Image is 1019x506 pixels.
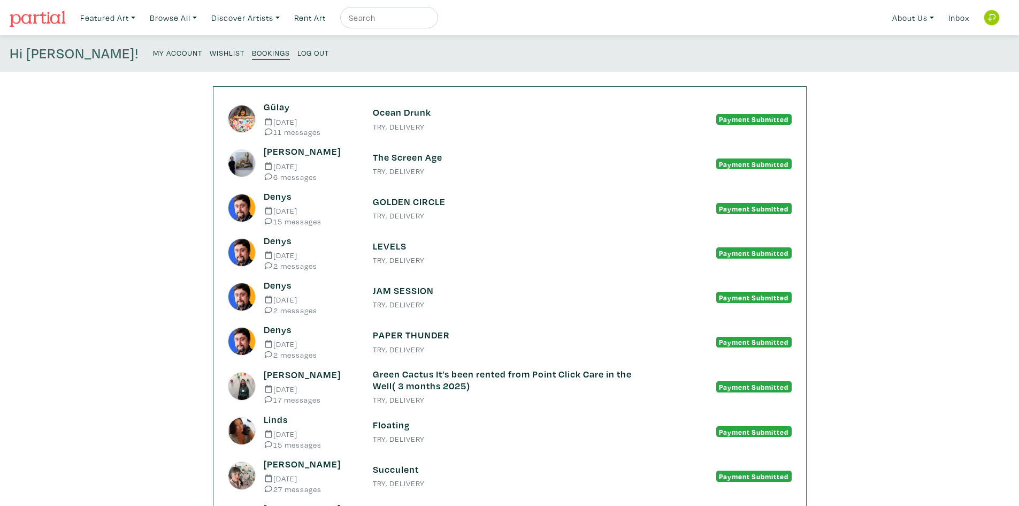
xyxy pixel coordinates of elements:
h6: JAM SESSION [373,285,647,297]
small: [DATE] [264,251,356,259]
a: My Account [153,45,202,59]
small: TRY, DELIVERY [373,256,647,264]
a: About Us [887,7,939,29]
span: Payment Submitted [716,471,792,481]
img: phpThumb.php [228,283,256,311]
small: 2 messages [264,351,356,359]
h6: Denys [264,280,356,291]
small: Wishlist [210,48,244,58]
span: Payment Submitted [716,158,792,169]
a: Denys [DATE] 2 messages JAM SESSION TRY, DELIVERY Payment Submitted [228,280,792,314]
small: 27 messages [264,485,356,493]
a: Featured Art [75,7,140,29]
span: Payment Submitted [716,381,792,392]
h6: [PERSON_NAME] [264,369,356,381]
small: [DATE] [264,118,356,126]
small: 11 messages [264,128,356,136]
h6: Denys [264,324,356,336]
a: Rent Art [289,7,331,29]
h6: Floating [373,419,647,431]
span: Payment Submitted [716,337,792,348]
small: [DATE] [264,430,356,438]
small: TRY, DELIVERY [373,480,647,487]
a: Linds [DATE] 15 messages Floating TRY, DELIVERY Payment Submitted [228,414,792,449]
img: phpThumb.php [984,10,1000,26]
a: Denys [DATE] 2 messages PAPER THUNDER TRY, DELIVERY Payment Submitted [228,324,792,359]
a: Discover Artists [206,7,285,29]
small: Bookings [252,48,290,58]
a: Denys [DATE] 15 messages GOLDEN CIRCLE TRY, DELIVERY Payment Submitted [228,191,792,225]
small: [DATE] [264,340,356,348]
small: 2 messages [264,262,356,270]
h6: Ocean Drunk [373,107,647,118]
a: [PERSON_NAME] [DATE] 6 messages The Screen Age TRY, DELIVERY Payment Submitted [228,146,792,180]
small: TRY, DELIVERY [373,168,647,175]
img: phpThumb.php [228,238,256,267]
img: phpThumb.php [228,372,256,401]
span: Payment Submitted [716,426,792,437]
small: TRY, DELIVERY [373,301,647,308]
a: [PERSON_NAME] [DATE] 27 messages Succulent TRY, DELIVERY Payment Submitted [228,458,792,493]
small: 15 messages [264,441,356,449]
small: Log Out [297,48,329,58]
h6: Green Cactus It’s been rented from Point Click Care in the Well( 3 months 2025) [373,368,647,391]
a: Gülay [DATE] 11 messages Ocean Drunk TRY, DELIVERY Payment Submitted [228,101,792,136]
small: [DATE] [264,474,356,482]
h6: The Screen Age [373,152,647,163]
a: [PERSON_NAME] [DATE] 17 messages Green Cactus It’s been rented from Point Click Care in the Well(... [228,368,792,404]
img: phpThumb.php [228,194,256,222]
small: TRY, DELIVERY [373,212,647,220]
h6: Linds [264,414,356,426]
small: TRY, DELIVERY [373,435,647,443]
span: Payment Submitted [716,114,792,125]
span: Payment Submitted [716,203,792,214]
h6: [PERSON_NAME] [264,458,356,470]
img: phpThumb.php [228,417,256,445]
small: [DATE] [264,385,356,393]
img: phpThumb.php [228,327,256,356]
span: Payment Submitted [716,247,792,258]
small: [DATE] [264,207,356,215]
small: [DATE] [264,162,356,170]
h4: Hi [PERSON_NAME]! [10,45,139,62]
small: [DATE] [264,296,356,304]
a: Wishlist [210,45,244,59]
h6: Succulent [373,464,647,475]
h6: Gülay [264,101,356,113]
small: 6 messages [264,173,356,181]
a: Bookings [252,45,290,60]
h6: Denys [264,235,356,247]
a: Browse All [145,7,202,29]
small: TRY, DELIVERY [373,123,647,131]
h6: GOLDEN CIRCLE [373,196,647,208]
small: 17 messages [264,396,356,404]
small: TRY, DELIVERY [373,346,647,353]
small: 2 messages [264,306,356,314]
small: TRY, DELIVERY [373,396,647,404]
img: phpThumb.php [228,149,256,178]
input: Search [348,11,428,25]
h6: PAPER THUNDER [373,329,647,341]
a: Denys [DATE] 2 messages LEVELS TRY, DELIVERY Payment Submitted [228,235,792,270]
a: Inbox [944,7,974,29]
h6: Denys [264,191,356,202]
a: Log Out [297,45,329,59]
h6: [PERSON_NAME] [264,146,356,157]
small: My Account [153,48,202,58]
span: Payment Submitted [716,292,792,303]
img: phpThumb.php [228,105,256,133]
img: phpThumb.php [228,462,256,490]
small: 15 messages [264,217,356,225]
h6: LEVELS [373,240,647,252]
